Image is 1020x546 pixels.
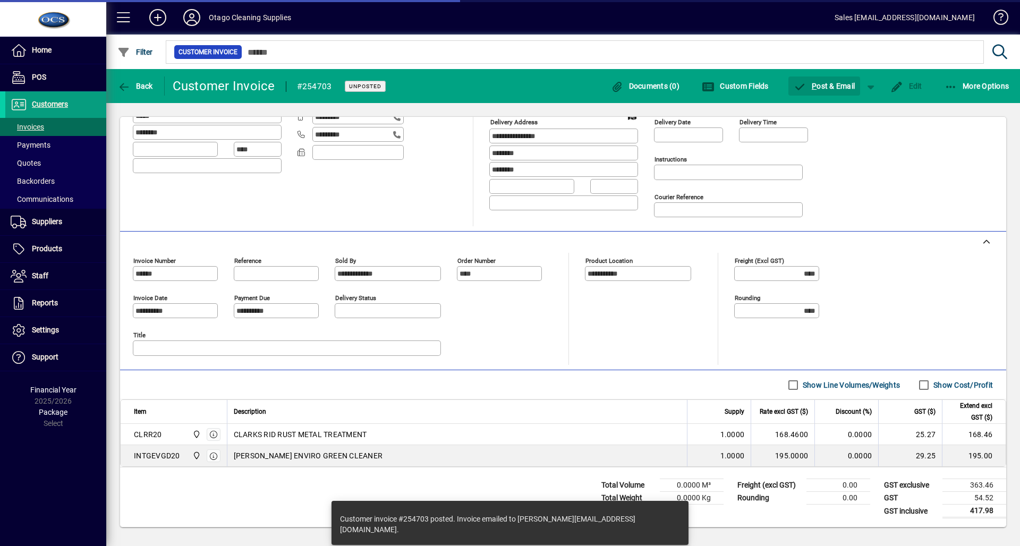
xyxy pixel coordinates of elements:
[814,445,878,466] td: 0.0000
[794,82,855,90] span: ost & Email
[5,136,106,154] a: Payments
[190,450,202,462] span: Head Office
[134,450,180,461] div: INTGEVGD20
[115,76,156,96] button: Back
[234,406,266,417] span: Description
[5,290,106,317] a: Reports
[596,492,660,505] td: Total Weight
[30,386,76,394] span: Financial Year
[720,429,745,440] span: 1.0000
[5,344,106,371] a: Support
[879,492,942,505] td: GST
[32,271,48,280] span: Staff
[732,479,806,492] td: Freight (excl GST)
[720,450,745,461] span: 1.0000
[11,159,41,167] span: Quotes
[133,257,176,265] mat-label: Invoice number
[788,76,861,96] button: Post & Email
[878,424,942,445] td: 25.27
[985,2,1007,37] a: Knowledge Base
[39,408,67,416] span: Package
[5,172,106,190] a: Backorders
[835,9,975,26] div: Sales [EMAIL_ADDRESS][DOMAIN_NAME]
[5,154,106,172] a: Quotes
[949,400,992,423] span: Extend excl GST ($)
[890,82,922,90] span: Edit
[209,9,291,26] div: Otago Cleaning Supplies
[610,82,679,90] span: Documents (0)
[11,195,73,203] span: Communications
[654,156,687,163] mat-label: Instructions
[931,380,993,390] label: Show Cost/Profit
[758,450,808,461] div: 195.0000
[115,42,156,62] button: Filter
[190,429,202,440] span: Head Office
[234,294,270,302] mat-label: Payment due
[914,406,936,417] span: GST ($)
[699,76,771,96] button: Custom Fields
[624,107,641,124] a: View on map
[942,505,1006,518] td: 417.98
[335,294,376,302] mat-label: Delivery status
[879,479,942,492] td: GST exclusive
[32,353,58,361] span: Support
[5,37,106,64] a: Home
[702,82,769,90] span: Custom Fields
[234,257,261,265] mat-label: Reference
[134,429,162,440] div: CLRR20
[758,429,808,440] div: 168.4600
[32,46,52,54] span: Home
[173,78,275,95] div: Customer Invoice
[878,445,942,466] td: 29.25
[5,209,106,235] a: Suppliers
[457,257,496,265] mat-label: Order number
[585,257,633,265] mat-label: Product location
[32,298,58,307] span: Reports
[134,406,147,417] span: Item
[32,100,68,108] span: Customers
[5,236,106,262] a: Products
[945,82,1009,90] span: More Options
[297,78,332,95] div: #254703
[5,118,106,136] a: Invoices
[739,118,777,126] mat-label: Delivery time
[117,82,153,90] span: Back
[11,123,44,131] span: Invoices
[732,492,806,505] td: Rounding
[654,118,691,126] mat-label: Delivery date
[5,263,106,289] a: Staff
[608,76,682,96] button: Documents (0)
[5,64,106,91] a: POS
[5,317,106,344] a: Settings
[660,492,724,505] td: 0.0000 Kg
[760,406,808,417] span: Rate excl GST ($)
[11,177,55,185] span: Backorders
[106,76,165,96] app-page-header-button: Back
[801,380,900,390] label: Show Line Volumes/Weights
[32,217,62,226] span: Suppliers
[814,424,878,445] td: 0.0000
[117,48,153,56] span: Filter
[133,331,146,339] mat-label: Title
[660,479,724,492] td: 0.0000 M³
[349,83,381,90] span: Unposted
[942,76,1012,96] button: More Options
[234,429,367,440] span: CLARKS RID RUST METAL TREATMENT
[654,193,703,201] mat-label: Courier Reference
[234,450,383,461] span: [PERSON_NAME] ENVIRO GREEN CLEANER
[806,479,870,492] td: 0.00
[32,73,46,81] span: POS
[725,406,744,417] span: Supply
[735,294,760,302] mat-label: Rounding
[5,190,106,208] a: Communications
[812,82,817,90] span: P
[836,406,872,417] span: Discount (%)
[340,514,669,535] div: Customer invoice #254703 posted. Invoice emailed to [PERSON_NAME][EMAIL_ADDRESS][DOMAIN_NAME].
[942,492,1006,505] td: 54.52
[596,479,660,492] td: Total Volume
[133,294,167,302] mat-label: Invoice date
[141,8,175,27] button: Add
[175,8,209,27] button: Profile
[32,326,59,334] span: Settings
[806,492,870,505] td: 0.00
